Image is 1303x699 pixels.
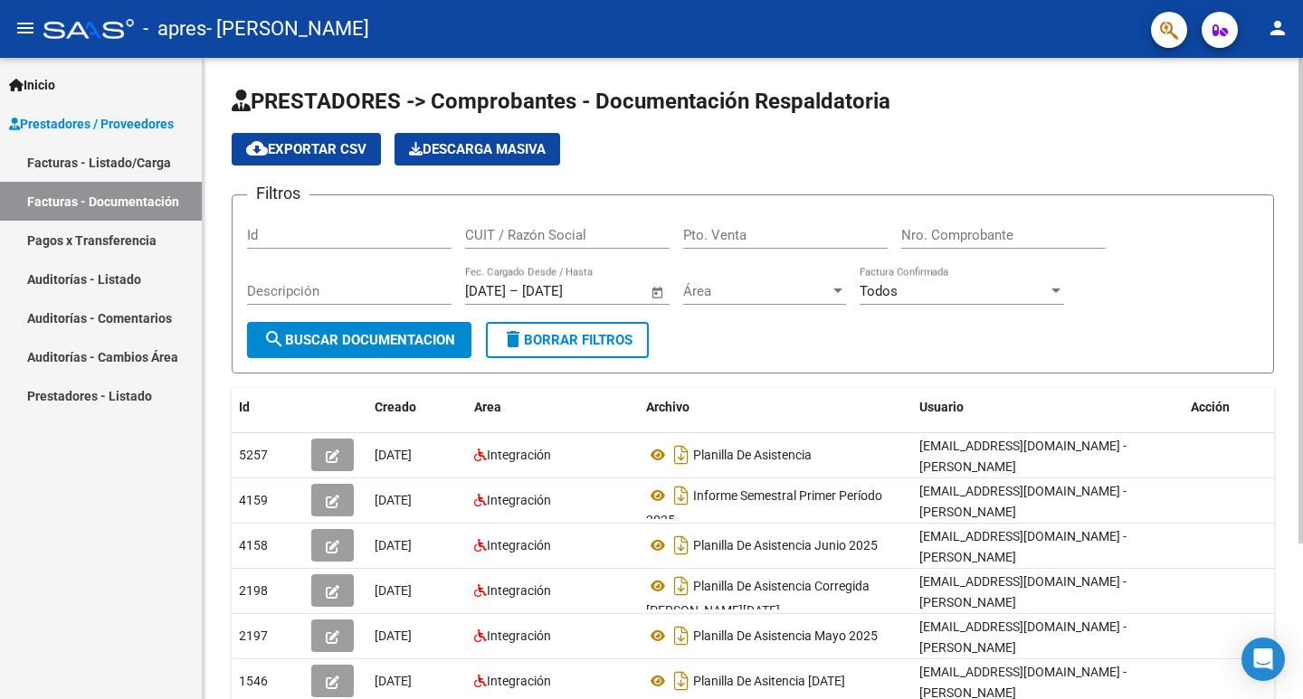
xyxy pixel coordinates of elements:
[502,332,632,348] span: Borrar Filtros
[670,666,693,695] i: Descargar documento
[487,493,551,507] span: Integración
[232,133,381,165] button: Exportar CSV
[263,332,455,348] span: Buscar Documentacion
[9,114,174,134] span: Prestadores / Proveedores
[522,283,610,299] input: Fecha fin
[239,674,268,688] span: 1546
[860,283,898,299] span: Todos
[395,133,560,165] app-download-masive: Descarga masiva de comprobantes (adjuntos)
[395,133,560,165] button: Descarga Masiva
[247,322,471,358] button: Buscar Documentacion
[487,448,551,462] span: Integración
[919,529,1127,564] span: [EMAIL_ADDRESS][DOMAIN_NAME] - [PERSON_NAME]
[375,583,412,598] span: [DATE]
[14,17,36,39] mat-icon: menu
[239,493,268,507] span: 4159
[375,628,412,643] span: [DATE]
[648,282,669,303] button: Open calendar
[693,628,878,643] span: Planilla De Asistencia Mayo 2025
[487,628,551,643] span: Integración
[693,538,878,553] span: Planilla De Asistencia Junio 2025
[1191,400,1230,414] span: Acción
[465,283,506,299] input: Fecha inicio
[919,400,964,414] span: Usuario
[375,448,412,462] span: [DATE]
[670,481,693,510] i: Descargar documento
[474,400,501,414] span: Area
[375,493,412,507] span: [DATE]
[239,583,268,598] span: 2198
[487,674,551,688] span: Integración
[1241,638,1285,681] div: Open Intercom Messenger
[670,571,693,600] i: Descargar documento
[375,674,412,688] span: [DATE]
[919,484,1127,519] span: [EMAIL_ADDRESS][DOMAIN_NAME] - [PERSON_NAME]
[239,538,268,553] span: 4158
[239,448,268,462] span: 5257
[206,9,369,49] span: - [PERSON_NAME]
[232,388,304,427] datatable-header-cell: Id
[919,619,1127,655] span: [EMAIL_ADDRESS][DOMAIN_NAME] - [PERSON_NAME]
[9,75,55,95] span: Inicio
[646,488,882,527] span: Informe Semestral Primer Período 2025
[646,400,690,414] span: Archivo
[263,328,285,350] mat-icon: search
[919,574,1127,609] span: [EMAIL_ADDRESS][DOMAIN_NAME] - [PERSON_NAME]
[1184,388,1274,427] datatable-header-cell: Acción
[375,538,412,553] span: [DATE]
[646,579,870,618] span: Planilla De Asistencia Corregida [PERSON_NAME][DATE]
[502,328,524,350] mat-icon: delete
[670,621,693,650] i: Descargar documento
[409,141,546,157] span: Descarga Masiva
[693,448,812,462] span: Planilla De Asistencia
[1267,17,1289,39] mat-icon: person
[239,400,250,414] span: Id
[509,283,518,299] span: –
[247,181,309,206] h3: Filtros
[246,137,268,159] mat-icon: cloud_download
[239,628,268,643] span: 2197
[670,440,693,469] i: Descargar documento
[670,531,693,560] i: Descargar documento
[639,388,912,427] datatable-header-cell: Archivo
[693,674,845,688] span: Planilla De Asitencia [DATE]
[683,283,830,299] span: Área
[912,388,1184,427] datatable-header-cell: Usuario
[232,89,890,114] span: PRESTADORES -> Comprobantes - Documentación Respaldatoria
[486,322,649,358] button: Borrar Filtros
[487,538,551,553] span: Integración
[919,439,1127,474] span: [EMAIL_ADDRESS][DOMAIN_NAME] - [PERSON_NAME]
[367,388,467,427] datatable-header-cell: Creado
[246,141,366,157] span: Exportar CSV
[467,388,639,427] datatable-header-cell: Area
[375,400,416,414] span: Creado
[487,583,551,598] span: Integración
[143,9,206,49] span: - apres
